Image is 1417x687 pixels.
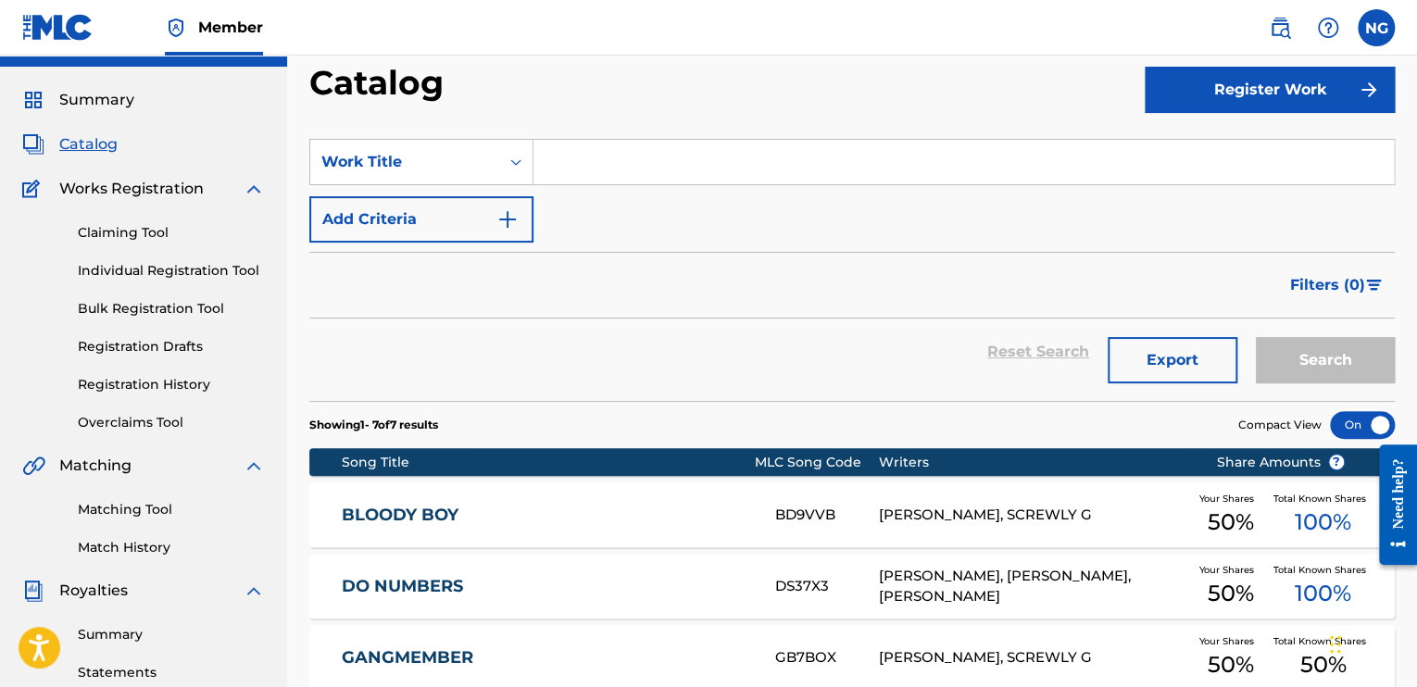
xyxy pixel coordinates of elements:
span: Share Amounts [1217,453,1345,472]
iframe: Resource Center [1365,430,1417,579]
div: BD9VVB [775,505,878,526]
iframe: Chat Widget [1324,598,1417,687]
span: 50 % [1208,577,1254,610]
span: Member [198,17,263,38]
img: Catalog [22,133,44,156]
img: Royalties [22,580,44,602]
span: 50 % [1208,506,1254,539]
span: 50 % [1208,648,1254,681]
div: DS37X3 [775,576,878,597]
span: Total Known Shares [1273,492,1373,506]
a: Claiming Tool [78,223,265,243]
span: 100 % [1295,577,1351,610]
p: Showing 1 - 7 of 7 results [309,417,438,433]
img: expand [243,580,265,602]
span: Your Shares [1199,634,1261,648]
div: Song Title [342,453,755,472]
img: f7272a7cc735f4ea7f67.svg [1358,79,1380,101]
img: MLC Logo [22,14,94,41]
span: ? [1329,455,1344,469]
a: Registration History [78,375,265,394]
button: Register Work [1145,67,1395,113]
img: expand [243,455,265,477]
span: Your Shares [1199,492,1261,506]
a: Overclaims Tool [78,413,265,432]
div: Work Title [321,151,488,173]
img: Matching [22,455,45,477]
img: Top Rightsholder [165,17,187,39]
button: Export [1108,337,1237,383]
a: GANGMEMBER [342,647,750,668]
span: 100 % [1295,506,1351,539]
a: Individual Registration Tool [78,261,265,281]
div: [PERSON_NAME], SCREWLY G [879,647,1188,668]
span: Royalties [59,580,128,602]
div: [PERSON_NAME], SCREWLY G [879,505,1188,526]
span: 50 % [1300,648,1347,681]
a: BLOODY BOY [342,505,750,526]
img: search [1269,17,1291,39]
button: Add Criteria [309,196,533,243]
span: Matching [59,455,132,477]
a: CatalogCatalog [22,133,118,156]
span: Total Known Shares [1273,634,1373,648]
form: Search Form [309,139,1395,401]
div: GB7BOX [775,647,878,668]
span: Your Shares [1199,563,1261,577]
img: expand [243,178,265,200]
div: MLC Song Code [755,453,879,472]
span: Compact View [1238,417,1322,433]
img: Works Registration [22,178,46,200]
button: Filters (0) [1279,262,1395,308]
a: Matching Tool [78,500,265,519]
img: Summary [22,89,44,111]
a: SummarySummary [22,89,134,111]
img: filter [1366,280,1382,291]
div: [PERSON_NAME], [PERSON_NAME], [PERSON_NAME] [879,566,1188,607]
a: Statements [78,663,265,682]
a: Summary [78,625,265,644]
img: 9d2ae6d4665cec9f34b9.svg [496,208,519,231]
span: Filters ( 0 ) [1290,274,1365,296]
span: Catalog [59,133,118,156]
a: Match History [78,538,265,557]
span: Total Known Shares [1273,563,1373,577]
img: help [1317,17,1339,39]
div: Writers [879,453,1188,472]
span: Summary [59,89,134,111]
a: DO NUMBERS [342,576,750,597]
div: Drag [1330,617,1341,672]
h2: Catalog [309,62,453,104]
div: User Menu [1358,9,1395,46]
a: Public Search [1261,9,1298,46]
a: Registration Drafts [78,337,265,356]
a: Bulk Registration Tool [78,299,265,319]
span: Works Registration [59,178,204,200]
div: Help [1310,9,1347,46]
